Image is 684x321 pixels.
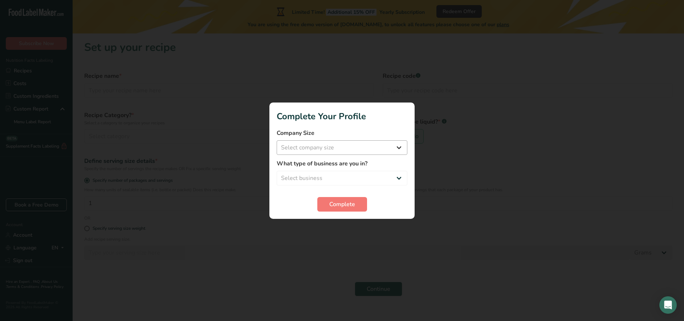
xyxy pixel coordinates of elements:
[277,159,407,168] label: What type of business are you in?
[659,296,677,314] div: Open Intercom Messenger
[277,129,407,137] label: Company Size
[277,110,407,123] h1: Complete Your Profile
[317,197,367,212] button: Complete
[329,200,355,209] span: Complete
